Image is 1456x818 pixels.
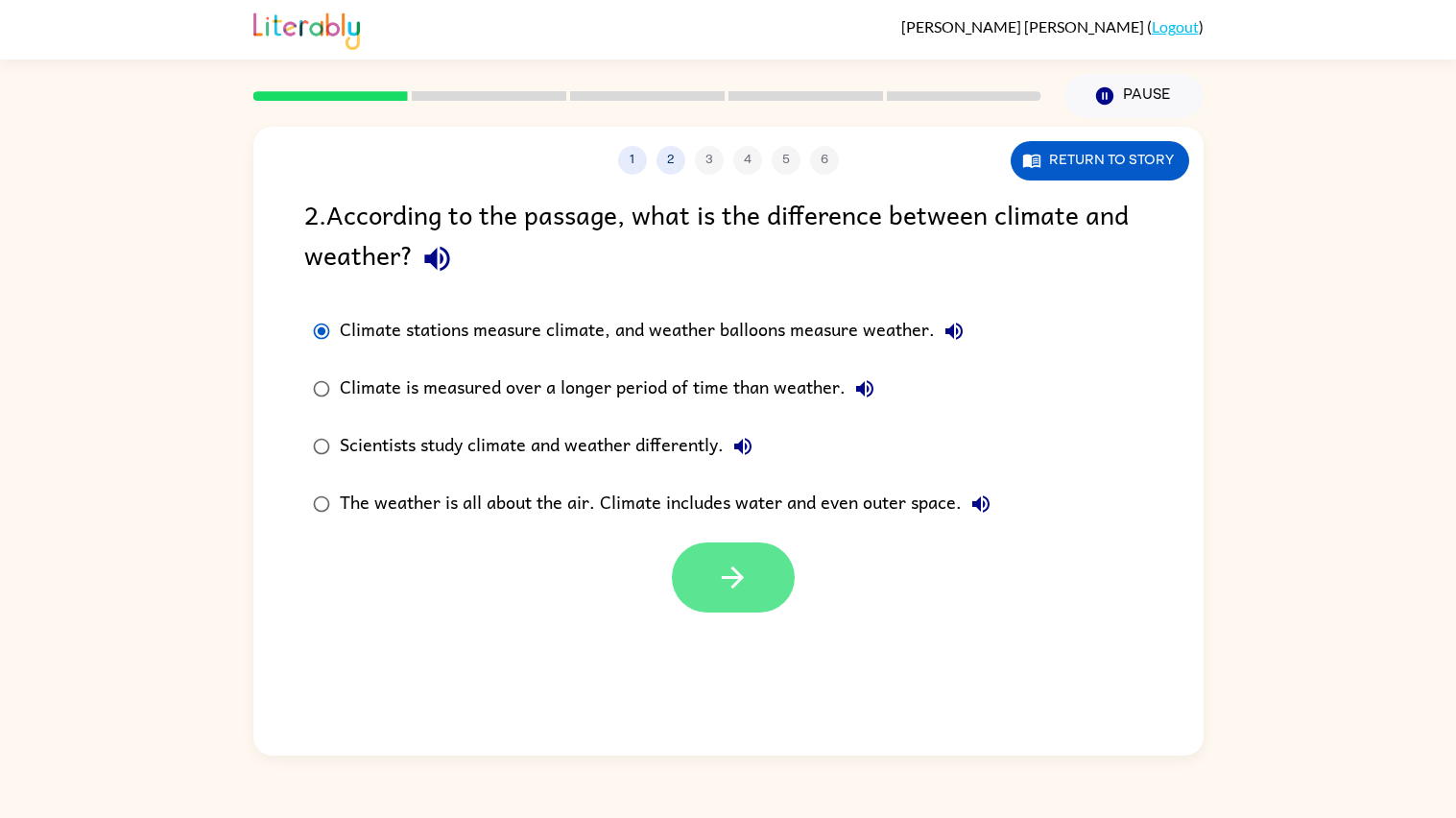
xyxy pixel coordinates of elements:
[304,194,1153,283] div: 2 . According to the passage, what is the difference between climate and weather?
[618,146,647,175] button: 1
[340,427,762,466] div: Scientists study climate and weather differently.
[724,427,762,466] button: Scientists study climate and weather differently.
[253,8,360,50] img: Literably
[656,146,685,175] button: 2
[962,485,1000,523] button: The weather is all about the air. Climate includes water and even outer space.
[1152,17,1199,36] a: Logout
[935,312,973,350] button: Climate stations measure climate, and weather balloons measure weather.
[340,370,884,408] div: Climate is measured over a longer period of time than weather.
[340,312,973,350] div: Climate stations measure climate, and weather balloons measure weather.
[340,485,1000,523] div: The weather is all about the air. Climate includes water and even outer space.
[901,17,1204,36] div: ( )
[846,370,884,408] button: Climate is measured over a longer period of time than weather.
[901,17,1147,36] span: [PERSON_NAME] [PERSON_NAME]
[1064,74,1204,118] button: Pause
[1011,141,1189,180] button: Return to story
